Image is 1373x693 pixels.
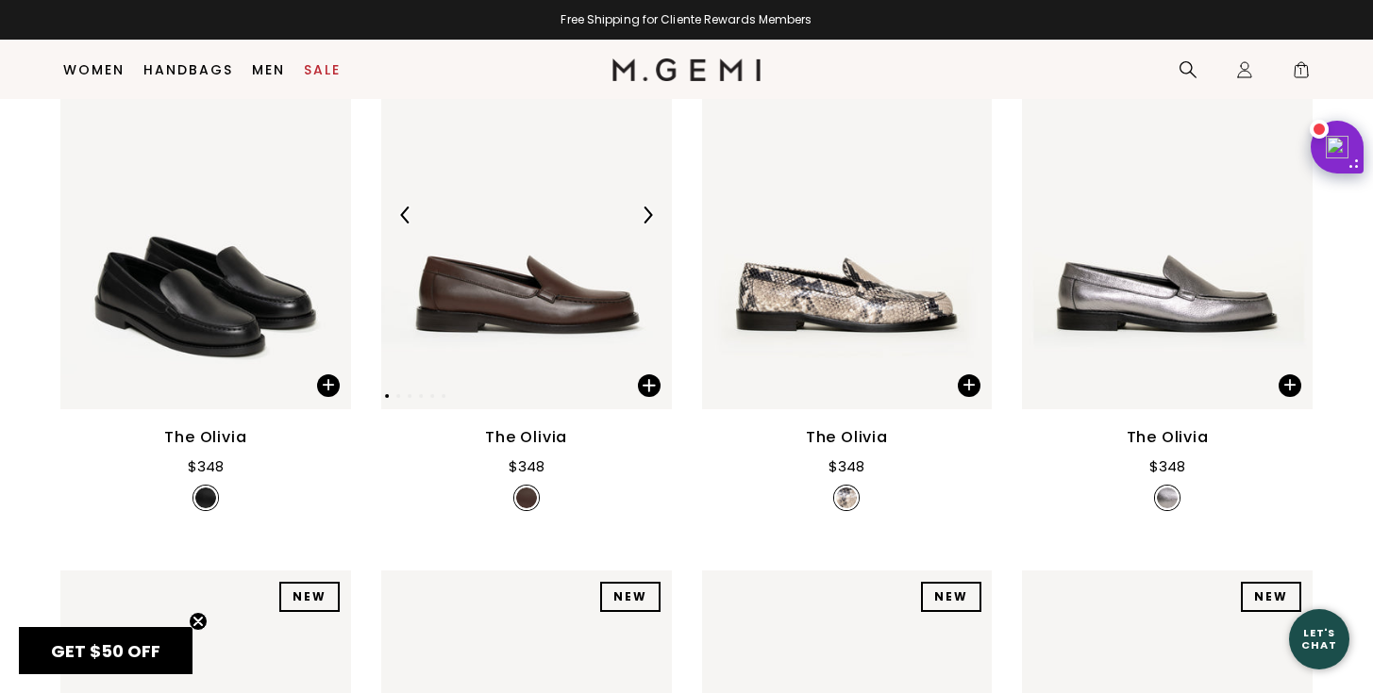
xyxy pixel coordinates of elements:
[600,582,661,612] div: NEW
[509,455,544,478] div: $348
[1289,627,1349,651] div: Let's Chat
[195,487,216,508] img: v_7396485529659_SWATCH_50x.jpg
[1022,22,1313,518] a: The Olivia$348
[1157,487,1178,508] img: v_7396485627963_SWATCH_50x.jpg
[164,426,246,449] div: The Olivia
[702,22,993,518] a: The Olivia$348
[485,426,567,449] div: The Olivia
[189,612,208,631] button: Close teaser
[63,62,125,77] a: Women
[51,639,160,663] span: GET $50 OFF
[19,627,193,674] div: GET $50 OFFClose teaser
[612,58,761,81] img: M.Gemi
[836,487,857,508] img: v_7396485595195_SWATCH_50x.jpg
[188,455,224,478] div: $348
[397,206,414,223] img: Previous Arrow
[1292,64,1311,83] span: 1
[829,455,864,478] div: $348
[381,22,672,518] a: Previous ArrowNext ArrowThe Olivia$348
[60,22,351,518] a: The Olivia$348
[279,582,340,612] div: NEW
[639,206,656,223] img: Next Arrow
[1149,455,1185,478] div: $348
[143,62,233,77] a: Handbags
[252,62,285,77] a: Men
[1241,582,1301,612] div: NEW
[921,582,981,612] div: NEW
[516,487,537,508] img: v_7396485562427_SWATCH_50x.jpg
[304,62,341,77] a: Sale
[1127,426,1209,449] div: The Olivia
[806,426,888,449] div: The Olivia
